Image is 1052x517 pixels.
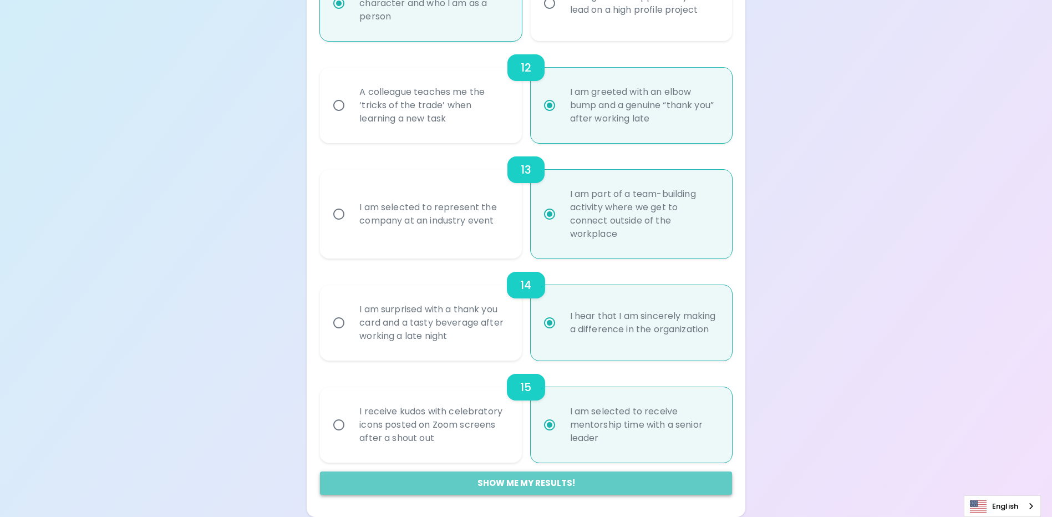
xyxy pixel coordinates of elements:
[561,392,726,458] div: I am selected to receive mentorship time with a senior leader
[561,72,726,139] div: I am greeted with an elbow bump and a genuine “thank you” after working late
[561,174,726,254] div: I am part of a team-building activity where we get to connect outside of the workplace
[521,161,531,179] h6: 13
[520,276,531,294] h6: 14
[561,296,726,349] div: I hear that I am sincerely making a difference in the organization
[964,496,1040,516] a: English
[520,378,531,396] h6: 15
[320,143,731,258] div: choice-group-check
[350,72,515,139] div: A colleague teaches me the ‘tricks of the trade’ when learning a new task
[320,258,731,361] div: choice-group-check
[964,495,1041,517] aside: Language selected: English
[320,472,731,495] button: Show me my results!
[350,290,515,356] div: I am surprised with a thank you card and a tasty beverage after working a late night
[350,392,515,458] div: I receive kudos with celebratory icons posted on Zoom screens after a shout out
[320,361,731,463] div: choice-group-check
[521,59,531,77] h6: 12
[320,41,731,143] div: choice-group-check
[350,187,515,241] div: I am selected to represent the company at an industry event
[964,495,1041,517] div: Language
